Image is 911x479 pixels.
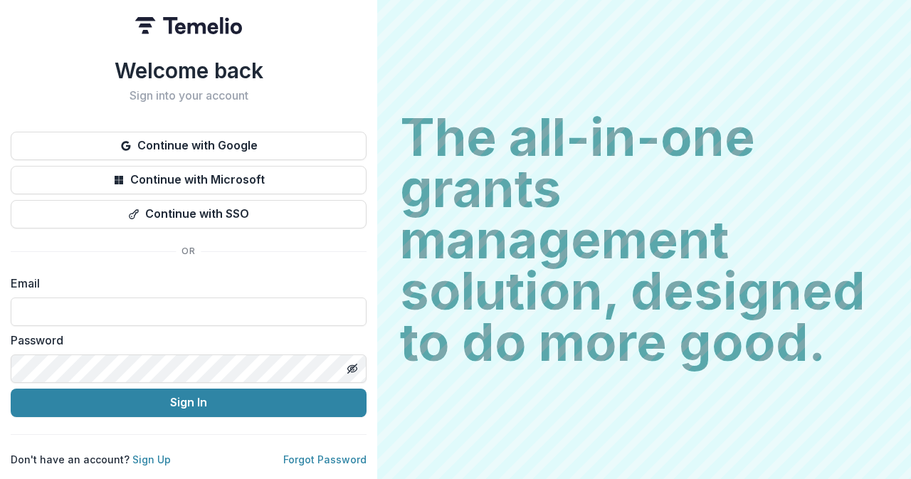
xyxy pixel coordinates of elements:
h2: Sign into your account [11,89,367,102]
button: Continue with Google [11,132,367,160]
button: Toggle password visibility [341,357,364,380]
img: Temelio [135,17,242,34]
p: Don't have an account? [11,452,171,467]
a: Forgot Password [283,453,367,465]
button: Sign In [11,389,367,417]
label: Password [11,332,358,349]
button: Continue with Microsoft [11,166,367,194]
h1: Welcome back [11,58,367,83]
button: Continue with SSO [11,200,367,228]
a: Sign Up [132,453,171,465]
label: Email [11,275,358,292]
